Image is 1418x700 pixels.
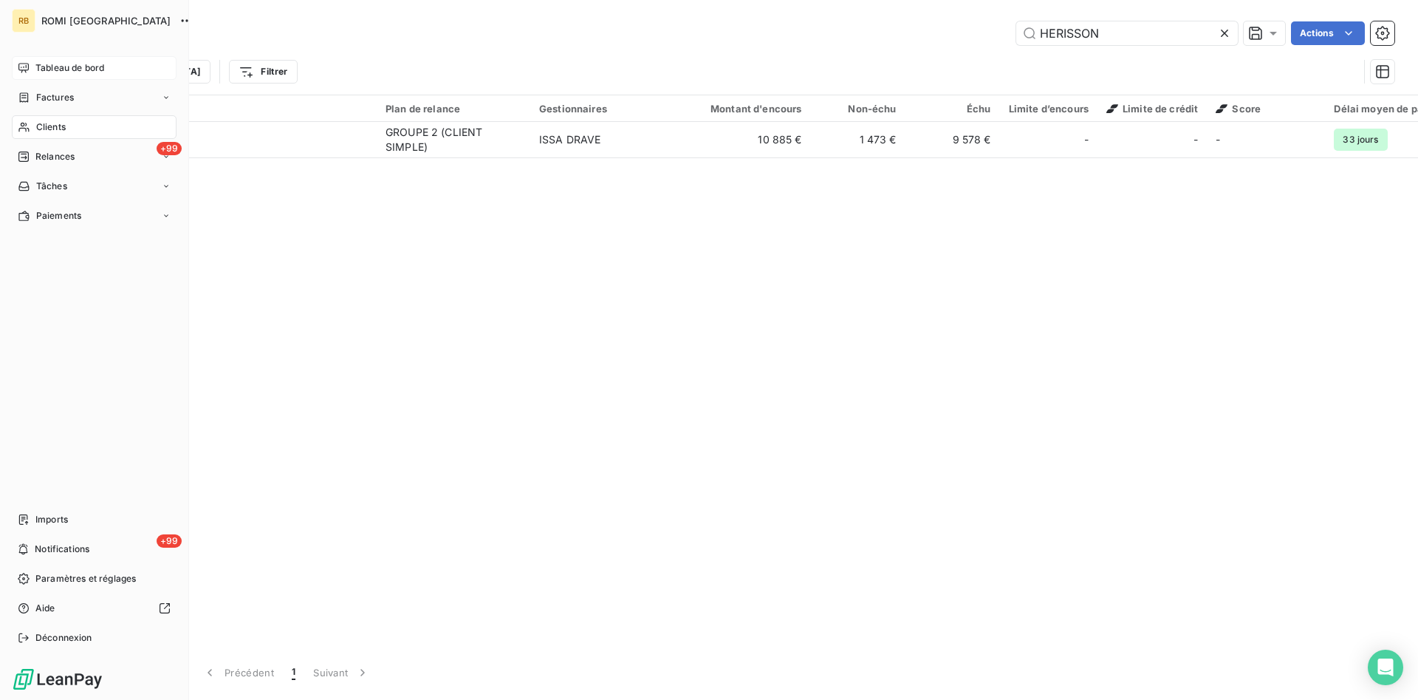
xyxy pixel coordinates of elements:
[820,103,897,115] div: Non-échu
[12,9,35,33] div: RB
[1216,133,1220,146] span: -
[1106,103,1198,115] span: Limite de crédit
[1216,103,1261,115] span: Score
[35,631,92,645] span: Déconnexion
[35,150,75,163] span: Relances
[539,133,601,146] span: ISSA DRAVE
[35,61,104,75] span: Tableau de bord
[1368,650,1403,685] div: Open Intercom Messenger
[386,103,521,115] div: Plan de relance
[35,513,68,526] span: Imports
[12,667,103,691] img: Logo LeanPay
[35,572,136,585] span: Paramètres et réglages
[157,534,182,548] span: +99
[1016,21,1238,45] input: Rechercher
[41,15,171,27] span: ROMI [GEOGRAPHIC_DATA]
[292,665,295,680] span: 1
[811,122,905,157] td: 1 473 €
[905,122,1000,157] td: 9 578 €
[12,597,177,620] a: Aide
[193,657,283,688] button: Précédent
[157,142,182,155] span: +99
[35,602,55,615] span: Aide
[36,91,74,104] span: Factures
[35,543,89,556] span: Notifications
[304,657,379,688] button: Suivant
[693,103,802,115] div: Montant d'encours
[386,125,521,154] div: GROUPE 2 (CLIENT SIMPLE)
[1084,132,1089,147] span: -
[1291,21,1365,45] button: Actions
[1009,103,1089,115] div: Limite d’encours
[1334,129,1387,151] span: 33 jours
[283,657,304,688] button: 1
[229,60,297,84] button: Filtrer
[684,122,811,157] td: 10 885 €
[36,209,81,222] span: Paiements
[539,103,675,115] div: Gestionnaires
[36,120,66,134] span: Clients
[36,180,67,193] span: Tâches
[914,103,991,115] div: Échu
[102,140,368,154] span: C080083
[1193,132,1198,147] span: -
